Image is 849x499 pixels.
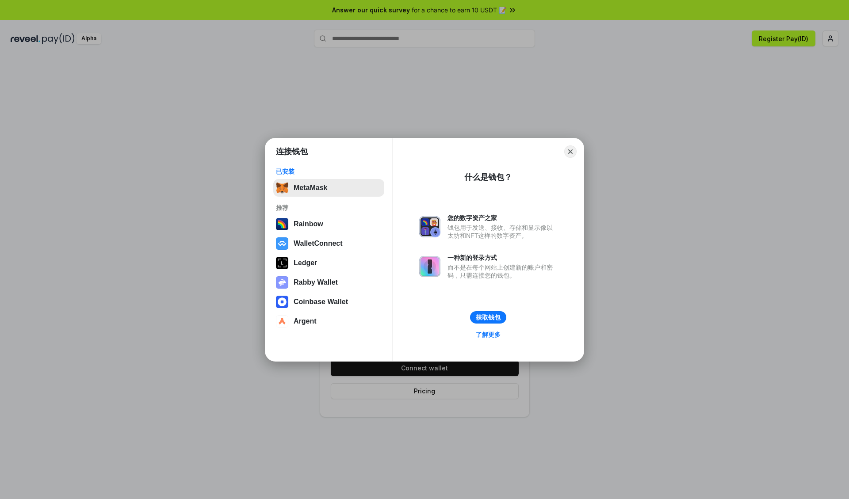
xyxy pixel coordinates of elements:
[276,296,288,308] img: svg+xml,%3Csvg%20width%3D%2228%22%20height%3D%2228%22%20viewBox%3D%220%200%2028%2028%22%20fill%3D...
[294,278,338,286] div: Rabby Wallet
[419,256,440,277] img: svg+xml,%3Csvg%20xmlns%3D%22http%3A%2F%2Fwww.w3.org%2F2000%2Fsvg%22%20fill%3D%22none%22%20viewBox...
[470,311,506,324] button: 获取钱包
[470,329,506,340] a: 了解更多
[476,331,501,339] div: 了解更多
[476,313,501,321] div: 获取钱包
[273,179,384,197] button: MetaMask
[273,235,384,252] button: WalletConnect
[294,220,323,228] div: Rainbow
[294,240,343,248] div: WalletConnect
[294,184,327,192] div: MetaMask
[447,214,557,222] div: 您的数字资产之家
[419,216,440,237] img: svg+xml,%3Csvg%20xmlns%3D%22http%3A%2F%2Fwww.w3.org%2F2000%2Fsvg%22%20fill%3D%22none%22%20viewBox...
[276,276,288,289] img: svg+xml,%3Csvg%20xmlns%3D%22http%3A%2F%2Fwww.w3.org%2F2000%2Fsvg%22%20fill%3D%22none%22%20viewBox...
[273,274,384,291] button: Rabby Wallet
[447,254,557,262] div: 一种新的登录方式
[273,215,384,233] button: Rainbow
[276,237,288,250] img: svg+xml,%3Csvg%20width%3D%2228%22%20height%3D%2228%22%20viewBox%3D%220%200%2028%2028%22%20fill%3D...
[447,263,557,279] div: 而不是在每个网站上创建新的账户和密码，只需连接您的钱包。
[276,168,382,175] div: 已安装
[276,315,288,328] img: svg+xml,%3Csvg%20width%3D%2228%22%20height%3D%2228%22%20viewBox%3D%220%200%2028%2028%22%20fill%3D...
[273,254,384,272] button: Ledger
[564,145,577,158] button: Close
[273,312,384,330] button: Argent
[276,257,288,269] img: svg+xml,%3Csvg%20xmlns%3D%22http%3A%2F%2Fwww.w3.org%2F2000%2Fsvg%22%20width%3D%2228%22%20height%3...
[276,218,288,230] img: svg+xml,%3Csvg%20width%3D%22120%22%20height%3D%22120%22%20viewBox%3D%220%200%20120%20120%22%20fil...
[447,224,557,240] div: 钱包用于发送、接收、存储和显示像以太坊和NFT这样的数字资产。
[294,317,317,325] div: Argent
[273,293,384,311] button: Coinbase Wallet
[276,146,308,157] h1: 连接钱包
[276,182,288,194] img: svg+xml,%3Csvg%20fill%3D%22none%22%20height%3D%2233%22%20viewBox%3D%220%200%2035%2033%22%20width%...
[294,259,317,267] div: Ledger
[276,204,382,212] div: 推荐
[464,172,512,183] div: 什么是钱包？
[294,298,348,306] div: Coinbase Wallet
